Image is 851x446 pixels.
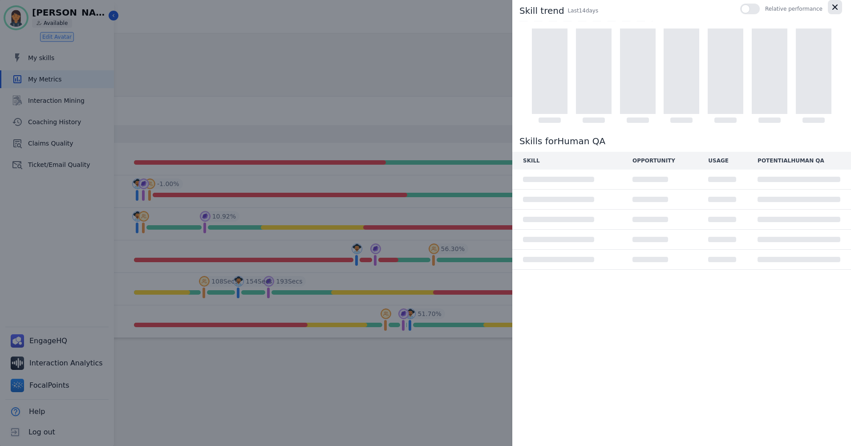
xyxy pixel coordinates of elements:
[708,157,729,164] div: USAGE
[758,157,824,164] div: POTENTIAL Human QA
[519,135,851,147] p: Skills for Human QA
[519,4,564,17] p: Skill trend
[568,7,599,15] p: Last 14 day s
[523,157,540,164] div: SKILL
[632,157,675,164] div: OPPORTUNITY
[765,5,823,12] span: Relative performance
